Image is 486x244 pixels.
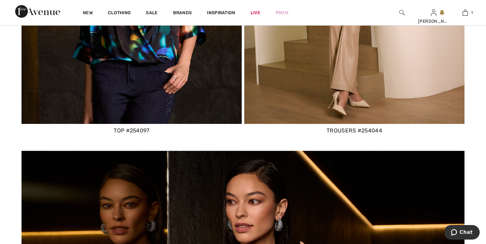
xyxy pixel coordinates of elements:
img: search the website [399,9,405,16]
a: Prom [276,9,288,16]
a: Clothing [108,10,131,17]
a: Sale [146,10,158,17]
iframe: Opens a widget where you can chat to one of our agents [445,225,480,241]
img: 1ère Avenue [15,5,60,18]
span: 1 [471,10,473,15]
div: High-Waisted Trousers Style 254044 [244,126,464,135]
a: Sign In [431,9,436,15]
a: Brands [173,10,192,17]
div: [PERSON_NAME] [418,18,449,25]
a: New [83,10,93,17]
a: 1 [450,9,481,16]
div: V-neck Relaxed Pullover Style 254097 [22,126,242,135]
img: My Bag [463,9,468,16]
span: Inspiration [207,10,235,17]
img: My Info [431,9,436,16]
a: Live [251,9,260,16]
